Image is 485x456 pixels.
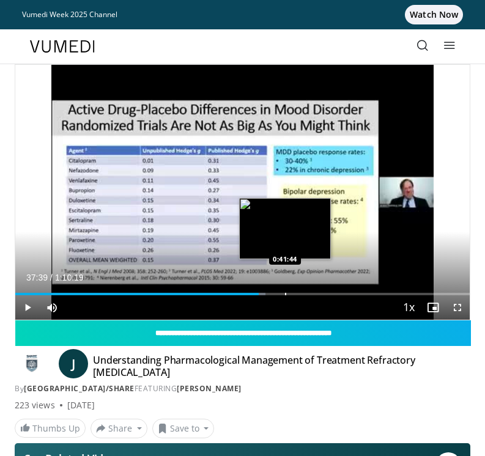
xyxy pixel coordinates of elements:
button: Enable picture-in-picture mode [421,295,445,320]
span: 223 views [15,399,55,411]
a: Vumedi Week 2025 ChannelWatch Now [22,5,463,24]
div: Progress Bar [15,293,470,295]
h4: Understanding Pharmacological Management of Treatment Refractory [MEDICAL_DATA] [93,354,416,378]
a: [GEOGRAPHIC_DATA]/SHARE [24,383,135,394]
img: VuMedi Logo [30,40,95,53]
video-js: Video Player [15,65,470,320]
button: Playback Rate [396,295,421,320]
span: 37:39 [26,273,48,282]
button: Fullscreen [445,295,470,320]
a: [PERSON_NAME] [177,383,242,394]
img: image.jpeg [239,198,331,259]
span: Watch Now [405,5,463,24]
span: / [50,273,53,282]
a: J [59,349,88,378]
button: Share [91,419,147,438]
div: [DATE] [67,399,95,411]
button: Save to [152,419,215,438]
div: By FEATURING [15,383,470,394]
button: Play [15,295,40,320]
img: Silver Hill Hospital/SHARE [15,354,49,373]
button: Mute [40,295,64,320]
span: 1:10:19 [55,273,84,282]
a: Thumbs Up [15,419,86,438]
